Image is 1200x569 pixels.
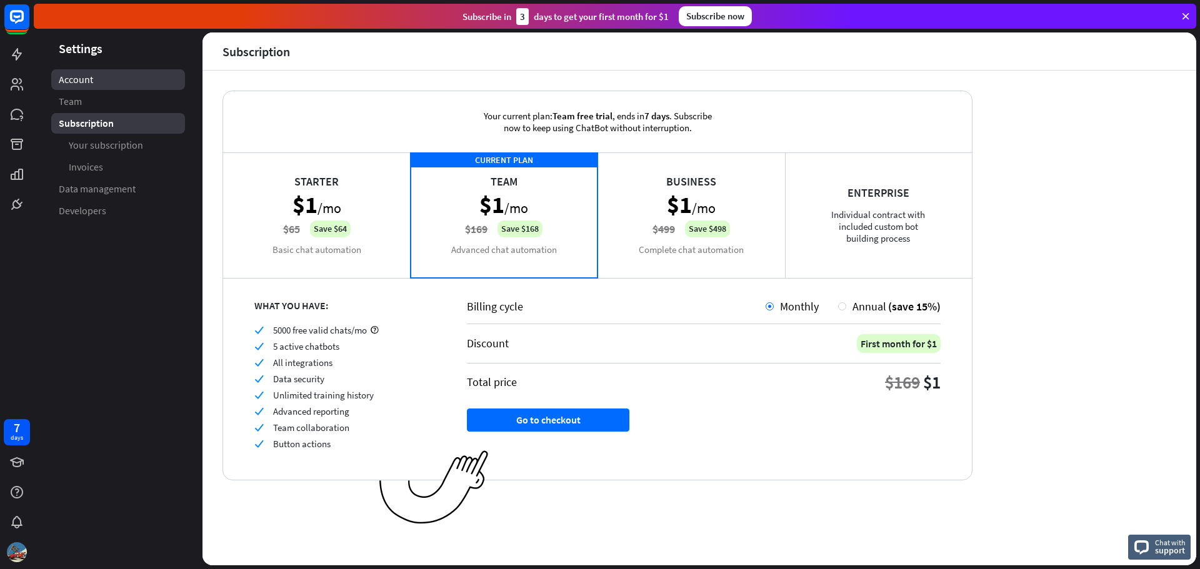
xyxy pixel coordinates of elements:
a: Data management [51,179,185,199]
span: Account [59,73,93,86]
header: Settings [34,40,202,57]
span: Advanced reporting [273,405,349,417]
i: check [254,325,264,335]
span: Team collaboration [273,422,349,433]
i: check [254,342,264,351]
i: check [254,423,264,432]
i: check [254,390,264,400]
div: $169 [885,371,920,393]
span: Monthly [780,299,819,314]
div: days [11,433,23,442]
span: Unlimited training history [273,389,374,401]
span: Data security [273,373,324,385]
div: Subscription [222,44,290,59]
a: 7 days [4,419,30,445]
button: Go to checkout [467,408,629,432]
i: check [254,407,264,416]
div: First month for $1 [857,334,941,353]
div: $1 [923,371,941,393]
span: Data management [59,182,136,195]
div: 7 [14,422,20,433]
span: Your subscription [69,139,143,152]
span: Annual [852,299,886,314]
div: Billing cycle [467,299,766,314]
div: WHAT YOU HAVE: [254,299,436,312]
a: Team [51,91,185,112]
span: Subscription [59,117,114,130]
a: Account [51,69,185,90]
span: Button actions [273,438,331,450]
span: Invoices [69,161,103,174]
i: check [254,358,264,367]
img: ec979a0a656117aaf919.png [379,450,489,525]
div: 3 [516,8,529,25]
span: Developers [59,204,106,217]
span: support [1155,545,1186,556]
span: Team free trial [552,110,612,122]
div: Subscribe now [679,6,752,26]
span: 5000 free valid chats/mo [273,324,367,336]
div: Your current plan: , ends in . Subscribe now to keep using ChatBot without interruption. [463,91,732,152]
span: Chat with [1155,537,1186,548]
div: Total price [467,375,517,389]
a: Invoices [51,157,185,177]
span: 7 days [644,110,669,122]
a: Your subscription [51,135,185,156]
div: Subscribe in days to get your first month for $1 [462,8,669,25]
span: 5 active chatbots [273,340,339,352]
span: (save 15%) [888,299,941,314]
i: check [254,439,264,448]
span: Team [59,95,82,108]
a: Developers [51,200,185,221]
button: Open LiveChat chat widget [10,5,47,42]
i: check [254,374,264,383]
div: Discount [467,336,509,350]
span: All integrations [273,357,332,369]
